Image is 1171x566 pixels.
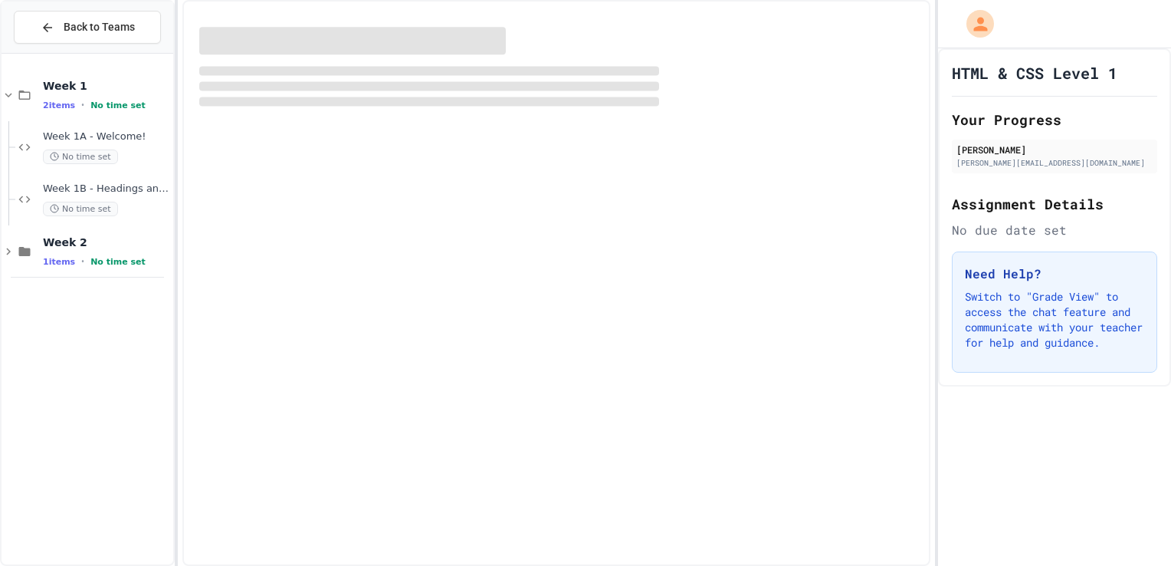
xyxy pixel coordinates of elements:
[43,202,118,216] span: No time set
[90,257,146,267] span: No time set
[43,79,170,93] span: Week 1
[64,19,135,35] span: Back to Teams
[952,62,1117,84] h1: HTML & CSS Level 1
[950,6,998,41] div: My Account
[956,143,1153,156] div: [PERSON_NAME]
[14,11,161,44] button: Back to Teams
[43,100,75,110] span: 2 items
[965,265,1144,283] h3: Need Help?
[956,157,1153,169] div: [PERSON_NAME][EMAIL_ADDRESS][DOMAIN_NAME]
[43,257,75,267] span: 1 items
[952,221,1157,239] div: No due date set
[81,99,84,111] span: •
[952,109,1157,130] h2: Your Progress
[43,150,118,164] span: No time set
[1044,438,1156,503] iframe: chat widget
[81,255,84,268] span: •
[43,130,170,143] span: Week 1A - Welcome!
[1107,505,1156,551] iframe: chat widget
[43,235,170,249] span: Week 2
[952,193,1157,215] h2: Assignment Details
[965,289,1144,350] p: Switch to "Grade View" to access the chat feature and communicate with your teacher for help and ...
[90,100,146,110] span: No time set
[43,183,170,196] span: Week 1B - Headings and line break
